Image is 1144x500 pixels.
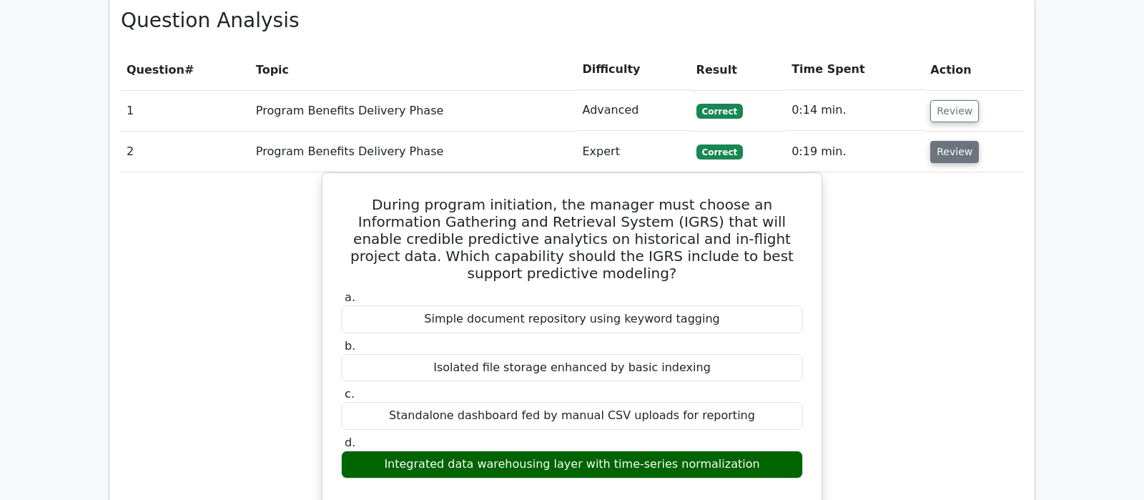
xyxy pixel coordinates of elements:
[341,305,803,333] div: Simple document repository using keyword tagging
[786,49,924,90] th: Time Spent
[786,132,924,172] td: 0:19 min.
[341,354,803,382] div: Isolated file storage enhanced by basic indexing
[576,132,690,172] td: Expert
[576,49,690,90] th: Difficulty
[930,141,979,163] button: Review
[345,290,355,304] span: a.
[250,90,577,131] td: Program Benefits Delivery Phase
[786,90,924,131] td: 0:14 min.
[576,90,690,131] td: Advanced
[930,100,979,122] button: Review
[696,104,743,118] span: Correct
[340,196,804,282] h5: During program initiation, the manager must choose an Information Gathering and Retrieval System ...
[691,49,786,90] th: Result
[121,90,250,131] td: 1
[924,49,1023,90] th: Action
[121,132,250,172] td: 2
[250,132,577,172] td: Program Benefits Delivery Phase
[341,451,803,479] div: Integrated data warehousing layer with time-series normalization
[121,49,250,90] th: #
[696,144,743,159] span: Correct
[341,402,803,430] div: Standalone dashboard fed by manual CSV uploads for reporting
[345,339,355,353] span: b.
[345,387,355,401] span: c.
[345,436,355,449] span: d.
[127,63,184,77] span: Question
[250,49,577,90] th: Topic
[121,9,1023,33] h3: Question Analysis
